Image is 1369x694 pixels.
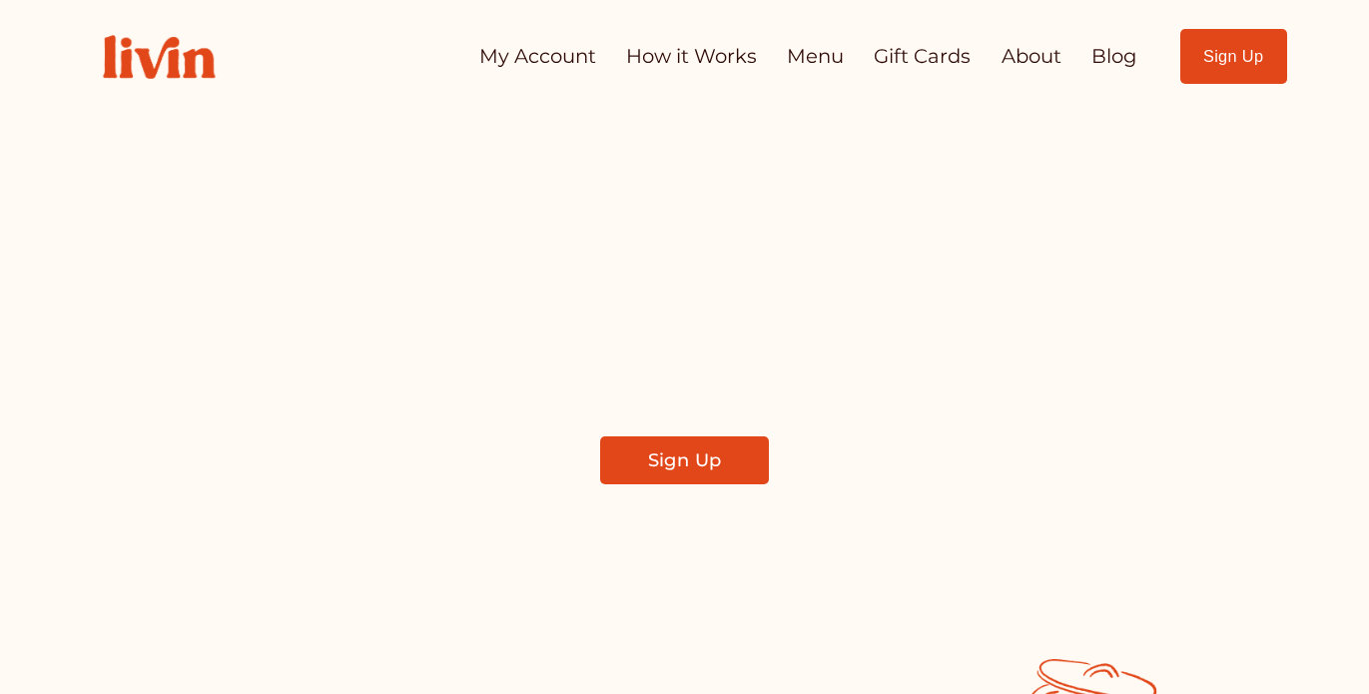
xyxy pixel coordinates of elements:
[1002,37,1061,76] a: About
[600,436,769,485] a: Sign Up
[363,318,1007,401] span: Find a local chef who prepares customized, healthy meals in your kitchen
[285,194,1084,286] span: Take Back Your Evenings
[626,37,757,76] a: How it Works
[787,37,844,76] a: Menu
[1180,29,1287,84] a: Sign Up
[1091,37,1136,76] a: Blog
[479,37,596,76] a: My Account
[874,37,971,76] a: Gift Cards
[82,14,236,100] img: Livin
